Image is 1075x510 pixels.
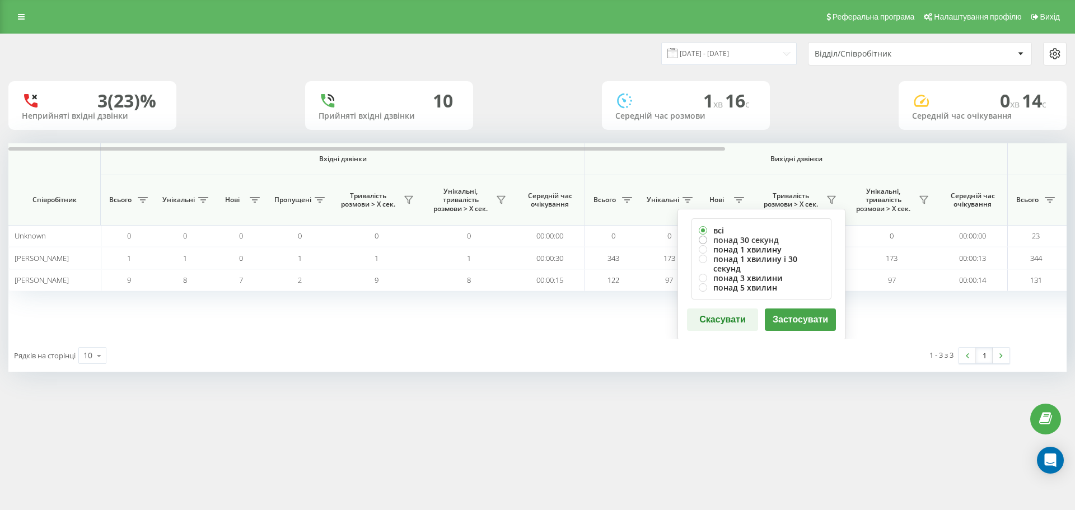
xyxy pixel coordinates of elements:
[274,195,311,204] span: Пропущені
[703,88,725,113] span: 1
[647,195,679,204] span: Унікальні
[1042,98,1046,110] span: c
[725,88,750,113] span: 16
[127,231,131,241] span: 0
[699,254,824,273] label: понад 1 хвилину і 30 секунд
[591,195,619,204] span: Всього
[703,195,731,204] span: Нові
[1032,231,1040,241] span: 23
[886,253,898,263] span: 173
[524,191,576,209] span: Середній час очікування
[183,231,187,241] span: 0
[319,111,460,121] div: Прийняті вхідні дзвінки
[1022,88,1046,113] span: 14
[912,111,1053,121] div: Середній час очікування
[515,269,585,291] td: 00:00:15
[699,283,824,292] label: понад 5 хвилин
[239,231,243,241] span: 0
[183,253,187,263] span: 1
[239,253,243,263] span: 0
[1000,88,1022,113] span: 0
[699,235,824,245] label: понад 30 секунд
[127,275,131,285] span: 9
[851,187,915,213] span: Унікальні, тривалість розмови > Х сек.
[433,90,453,111] div: 10
[946,191,999,209] span: Середній час очікування
[130,155,555,163] span: Вхідні дзвінки
[83,350,92,361] div: 10
[18,195,91,204] span: Співробітник
[938,269,1008,291] td: 00:00:14
[375,253,378,263] span: 1
[938,247,1008,269] td: 00:00:13
[976,348,993,363] a: 1
[106,195,134,204] span: Всього
[515,225,585,247] td: 00:00:00
[15,253,69,263] span: [PERSON_NAME]
[759,191,823,209] span: Тривалість розмови > Х сек.
[938,225,1008,247] td: 00:00:00
[699,273,824,283] label: понад 3 хвилини
[375,231,378,241] span: 0
[239,275,243,285] span: 7
[1010,98,1022,110] span: хв
[467,275,471,285] span: 8
[699,245,824,254] label: понад 1 хвилину
[665,275,673,285] span: 97
[615,111,756,121] div: Середній час розмови
[833,12,915,21] span: Реферальна програма
[1030,253,1042,263] span: 344
[127,253,131,263] span: 1
[1037,447,1064,474] div: Open Intercom Messenger
[611,155,981,163] span: Вихідні дзвінки
[375,275,378,285] span: 9
[428,187,493,213] span: Унікальні, тривалість розмови > Х сек.
[15,231,46,241] span: Unknown
[183,275,187,285] span: 8
[687,308,758,331] button: Скасувати
[667,231,671,241] span: 0
[22,111,163,121] div: Неприйняті вхідні дзвінки
[467,253,471,263] span: 1
[14,350,76,361] span: Рядків на сторінці
[336,191,400,209] span: Тривалість розмови > Х сек.
[515,247,585,269] td: 00:00:30
[607,275,619,285] span: 122
[1013,195,1041,204] span: Всього
[815,49,948,59] div: Відділ/Співробітник
[890,231,894,241] span: 0
[1040,12,1060,21] span: Вихід
[888,275,896,285] span: 97
[745,98,750,110] span: c
[298,253,302,263] span: 1
[934,12,1021,21] span: Налаштування профілю
[929,349,954,361] div: 1 - 3 з 3
[162,195,195,204] span: Унікальні
[611,231,615,241] span: 0
[298,231,302,241] span: 0
[467,231,471,241] span: 0
[663,253,675,263] span: 173
[607,253,619,263] span: 343
[713,98,725,110] span: хв
[1030,275,1042,285] span: 131
[699,226,824,235] label: всі
[218,195,246,204] span: Нові
[15,275,69,285] span: [PERSON_NAME]
[298,275,302,285] span: 2
[97,90,156,111] div: 3 (23)%
[765,308,836,331] button: Застосувати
